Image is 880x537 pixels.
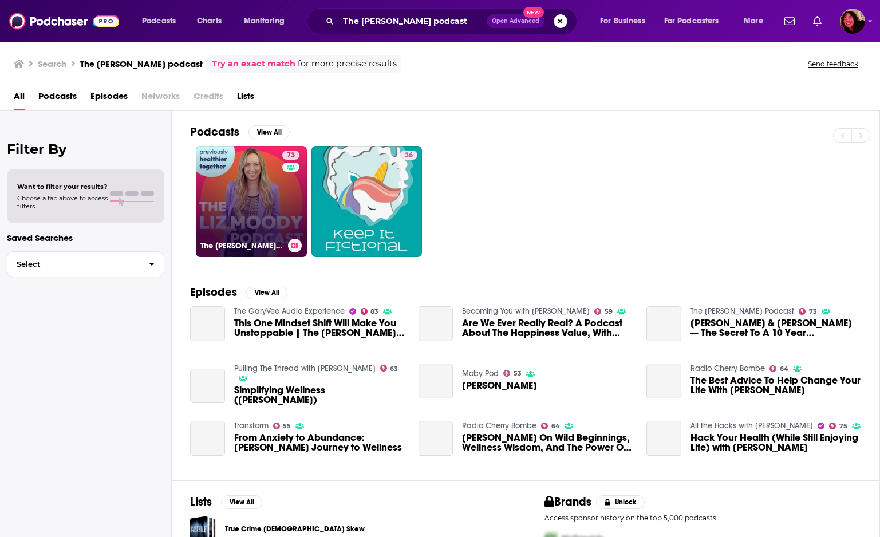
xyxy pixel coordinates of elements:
[200,241,283,251] h3: The [PERSON_NAME] Podcast
[7,260,140,268] span: Select
[246,286,287,299] button: View All
[690,376,861,395] a: The Best Advice To Help Change Your Life With Liz Moody
[190,125,239,139] h2: Podcasts
[808,11,826,31] a: Show notifications dropdown
[80,58,203,69] h3: The [PERSON_NAME] podcast
[361,308,379,315] a: 83
[190,285,287,299] a: EpisodesView All
[338,12,487,30] input: Search podcasts, credits, & more...
[234,306,345,316] a: The GaryVee Audio Experience
[780,366,788,372] span: 64
[141,87,180,110] span: Networks
[744,13,763,29] span: More
[657,12,736,30] button: open menu
[690,421,813,431] a: All the Hacks with Chris Hutchins
[544,495,592,509] h2: Brands
[646,306,681,341] a: Liz Moody & Zack Mitchell — The Secret To A 10 Year Relationship, Dating A Partner With Anxiety &...
[523,7,544,18] span: New
[234,433,405,452] span: From Anxiety to Abundance: [PERSON_NAME] Journey to Wellness
[462,433,633,452] a: Liz Moody On Wild Beginnings, Wellness Wisdom, And The Power Of Community
[225,523,365,535] a: True Crime [DEMOGRAPHIC_DATA] Skew
[839,424,847,429] span: 75
[236,12,299,30] button: open menu
[134,12,191,30] button: open menu
[419,364,453,398] a: Liz Moody
[829,423,847,429] a: 75
[237,87,254,110] a: Lists
[196,146,307,257] a: 73The [PERSON_NAME] Podcast
[462,421,536,431] a: Radio Cherry Bombe
[664,13,719,29] span: For Podcasters
[38,87,77,110] span: Podcasts
[38,58,66,69] h3: Search
[282,151,299,160] a: 73
[190,285,237,299] h2: Episodes
[190,12,228,30] a: Charts
[400,151,417,160] a: 36
[809,309,817,314] span: 73
[690,364,765,373] a: Radio Cherry Bombe
[273,423,291,429] a: 55
[248,125,290,139] button: View All
[283,424,291,429] span: 55
[17,183,108,191] span: Want to filter your results?
[799,308,817,315] a: 73
[462,318,633,338] a: Are We Ever Really Real? A Podcast About The Happiness Value, With Special Guest Liz Moody
[840,9,865,34] span: Logged in as Kathryn-Musilek
[462,369,499,378] a: Moby Pod
[234,318,405,338] a: This One Mindset Shift Will Make You Unstoppable | The Liz Moody Podcast
[194,87,223,110] span: Credits
[234,385,405,405] a: Simplifying Wellness (Liz Moody)
[7,251,164,277] button: Select
[736,12,778,30] button: open menu
[544,514,862,522] p: Access sponsor history on the top 5,000 podcasts.
[14,87,25,110] span: All
[405,150,413,161] span: 36
[551,424,560,429] span: 64
[840,9,865,34] img: User Profile
[212,57,295,70] a: Try an exact match
[318,8,588,34] div: Search podcasts, credits, & more...
[605,309,613,314] span: 59
[190,495,262,509] a: ListsView All
[462,381,537,390] span: [PERSON_NAME]
[244,13,285,29] span: Monitoring
[234,421,269,431] a: Transform
[390,366,398,372] span: 63
[9,10,119,32] img: Podchaser - Follow, Share and Rate Podcasts
[541,423,560,429] a: 64
[462,381,537,390] a: Liz Moody
[190,369,225,404] a: Simplifying Wellness (Liz Moody)
[221,495,262,509] button: View All
[646,364,681,398] a: The Best Advice To Help Change Your Life With Liz Moody
[514,371,522,376] span: 53
[311,146,423,257] a: 36
[380,365,398,372] a: 63
[234,318,405,338] span: This One Mindset Shift Will Make You Unstoppable | The [PERSON_NAME] Podcast
[503,370,522,377] a: 53
[592,12,660,30] button: open menu
[234,433,405,452] a: From Anxiety to Abundance: Liz Moody’s Journey to Wellness
[462,433,633,452] span: [PERSON_NAME] On Wild Beginnings, Wellness Wisdom, And The Power Of Community
[596,495,645,509] button: Unlock
[370,309,378,314] span: 83
[197,13,222,29] span: Charts
[769,365,788,372] a: 64
[90,87,128,110] a: Episodes
[234,385,405,405] span: Simplifying Wellness ([PERSON_NAME])
[234,364,376,373] a: Pulling The Thread with Elise Loehnen
[17,194,108,210] span: Choose a tab above to access filters.
[190,495,212,509] h2: Lists
[190,421,225,456] a: From Anxiety to Abundance: Liz Moody’s Journey to Wellness
[690,433,861,452] a: Hack Your Health (While Still Enjoying Life) with Liz Moody
[594,308,613,315] a: 59
[690,318,861,338] a: Liz Moody & Zack Mitchell — The Secret To A 10 Year Relationship, Dating A Partner With Anxiety &...
[419,306,453,341] a: Are We Ever Really Real? A Podcast About The Happiness Value, With Special Guest Liz Moody
[142,13,176,29] span: Podcasts
[419,421,453,456] a: Liz Moody On Wild Beginnings, Wellness Wisdom, And The Power Of Community
[690,318,861,338] span: [PERSON_NAME] & [PERSON_NAME] — The Secret To A 10 Year Relationship, Dating A Partner With Anxie...
[840,9,865,34] button: Show profile menu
